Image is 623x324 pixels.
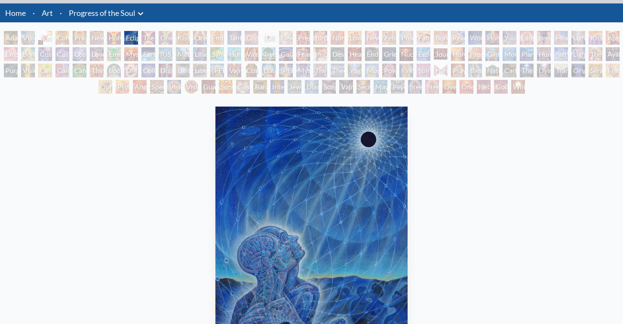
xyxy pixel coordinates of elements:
div: Peyote Being [391,80,405,94]
div: Hands that See [434,64,448,77]
div: Interbeing [270,80,284,94]
div: The Soul Finds It's Way [520,64,534,77]
div: Zena Lotus [382,31,396,45]
div: Purging [4,64,18,77]
div: Humming Bird [227,47,241,61]
div: Aperture [606,31,620,45]
div: Bond [21,47,35,61]
div: DMT - The Spirit Molecule [124,64,138,77]
div: Cosmic [DEMOGRAPHIC_DATA] [245,64,258,77]
div: Sunyata [219,80,233,94]
div: Reading [451,31,465,45]
div: Eco-Atlas [417,47,430,61]
div: Spirit Animates the Flesh [417,64,430,77]
div: Firewalking [399,64,413,77]
div: Song of Vajra Being [322,80,336,94]
div: Tantra [227,31,241,45]
div: Body, Mind, Spirit [38,31,52,45]
div: Vajra Being [339,80,353,94]
div: Holy Family [485,31,499,45]
div: Human Geometry [537,47,551,61]
div: Mystic Eye [296,64,310,77]
div: The Kiss [141,31,155,45]
div: Endarkenment [365,47,379,61]
div: Kiss of the [MEDICAL_DATA] [589,31,602,45]
a: Home [5,8,26,18]
li: · [56,3,65,22]
div: New Man New Woman [90,31,104,45]
div: Psychomicrograph of a Fractal Paisley Cherub Feather Tip [116,80,129,94]
div: [PERSON_NAME] [279,64,293,77]
div: One Taste [159,31,172,45]
div: Ophanic Eyelash [98,80,112,94]
div: Angel Skin [133,80,147,94]
div: Original Face [571,64,585,77]
div: Nature of Mind [485,64,499,77]
div: Love Circuit [348,31,362,45]
div: Cosmic Creativity [38,47,52,61]
a: Progress of the Soul [69,7,135,19]
div: Yogi & the Möbius Sphere [348,64,362,77]
div: Eclipse [124,31,138,45]
div: Dissectional Art for Tool's Lateralus CD [159,64,172,77]
div: Secret Writing Being [356,80,370,94]
div: Vajra Horse [245,47,258,61]
div: Holy Grail [107,31,121,45]
div: Vajra Guru [227,64,241,77]
div: Vision Crystal Tondo [184,80,198,94]
div: Earth Energies [141,47,155,61]
div: Collective Vision [141,64,155,77]
div: The Seer [313,64,327,77]
div: Cosmic Artist [55,47,69,61]
div: Visionary Origin of Language [21,31,35,45]
div: Grieving [382,47,396,61]
div: Planetary Prayers [520,47,534,61]
div: Lightworker [571,47,585,61]
div: Copulating [245,31,258,45]
div: Vision Crystal [167,80,181,94]
div: Journey of the Wounded Healer [434,47,448,61]
div: Power to the Peaceful [382,64,396,77]
div: Body/Mind as a Vibratory Field of Energy [107,64,121,77]
div: Steeplehead 1 [408,80,422,94]
div: Steeplehead 2 [425,80,439,94]
div: Oversoul [442,80,456,94]
div: Pregnancy [296,31,310,45]
div: Fear [296,47,310,61]
div: Bardo Being [253,80,267,94]
div: Nuclear Crucifixion [399,47,413,61]
div: Mudra [365,64,379,77]
div: Praying Hands [451,64,465,77]
div: Despair [331,47,344,61]
div: New Family [365,31,379,45]
div: Fractal Eyes [606,64,620,77]
div: Third Eye Tears of Joy [90,64,104,77]
div: Healing [554,31,568,45]
div: Monochord [503,47,516,61]
div: Ayahuasca Visitation [606,47,620,61]
div: [PERSON_NAME] [210,64,224,77]
div: Emerald Grail [107,47,121,61]
div: Blessing Hand [468,64,482,77]
div: Metamorphosis [176,47,190,61]
div: Transfiguration [554,64,568,77]
div: Holy Fire [451,47,465,61]
div: Ocean of Love Bliss [193,31,207,45]
div: Cosmic Lovers [73,47,86,61]
div: Love is a Cosmic Force [90,47,104,61]
div: Praying [73,31,86,45]
div: The Shulgins and their Alchemical Angels [589,47,602,61]
div: Cannabis Sutra [55,64,69,77]
div: Nursing [331,31,344,45]
div: Empowerment [4,47,18,61]
div: White Light [511,80,525,94]
div: Guardian of Infinite Vision [202,80,215,94]
div: Family [417,31,430,45]
div: One [460,80,473,94]
div: Birth [313,31,327,45]
div: Net of Being [477,80,491,94]
div: Cannabacchus [73,64,86,77]
div: Liberation Through Seeing [193,64,207,77]
div: Lightweaver [571,31,585,45]
div: Mayan Being [374,80,387,94]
